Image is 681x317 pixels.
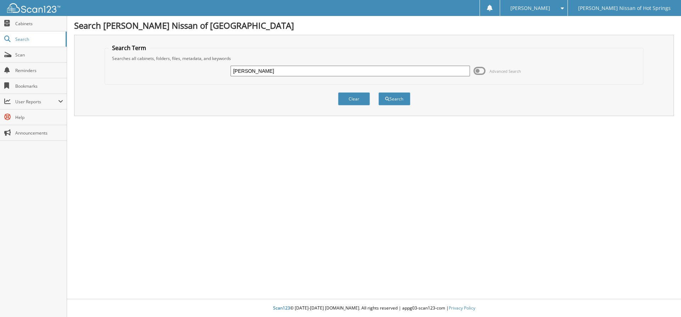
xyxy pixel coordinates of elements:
button: Search [378,92,410,105]
span: [PERSON_NAME] [510,6,550,10]
span: Announcements [15,130,63,136]
button: Clear [338,92,370,105]
span: Reminders [15,67,63,73]
span: Cabinets [15,21,63,27]
img: scan123-logo-white.svg [7,3,60,13]
span: [PERSON_NAME] Nissan of Hot Springs [578,6,671,10]
span: Bookmarks [15,83,63,89]
div: © [DATE]-[DATE] [DOMAIN_NAME]. All rights reserved | appg03-scan123-com | [67,300,681,317]
span: User Reports [15,99,58,105]
span: Scan123 [273,305,290,311]
legend: Search Term [109,44,150,52]
a: Privacy Policy [449,305,475,311]
span: Advanced Search [489,69,521,74]
h1: Search [PERSON_NAME] Nissan of [GEOGRAPHIC_DATA] [74,20,674,31]
span: Scan [15,52,63,58]
iframe: Chat Widget [646,283,681,317]
span: Help [15,114,63,120]
span: Search [15,36,62,42]
div: Searches all cabinets, folders, files, metadata, and keywords [109,55,640,61]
